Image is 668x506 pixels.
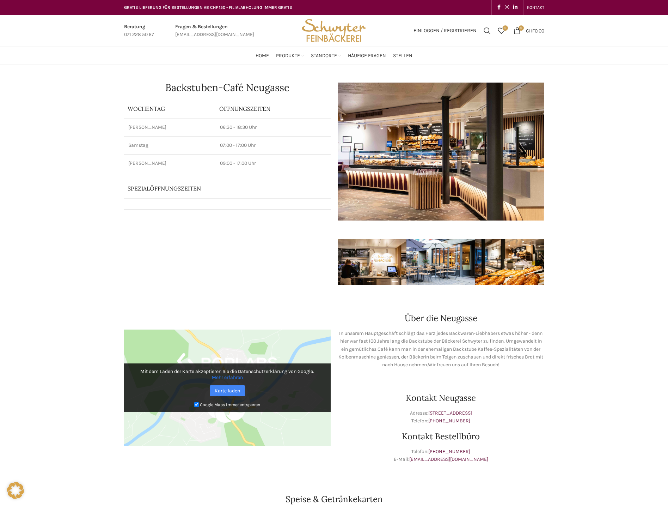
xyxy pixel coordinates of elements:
a: Karte laden [210,385,245,396]
p: In unserem Hauptgeschäft schlägt das Herz jedes Backwaren-Liebhabers etwas höher - denn hier war ... [338,330,544,369]
h2: Über die Neugasse [338,314,544,323]
p: Wochentag [128,105,212,113]
a: Instagram social link [503,2,511,12]
span: KONTAKT [527,5,544,10]
span: 0 [519,25,524,31]
p: 06:30 - 18:30 Uhr [220,124,326,131]
span: Einloggen / Registrieren [413,28,477,33]
div: Meine Wunschliste [494,24,508,38]
span: CHF [526,28,535,34]
img: schwyter-12 [475,239,544,285]
a: 0 CHF0.00 [510,24,548,38]
p: [PERSON_NAME] [128,124,212,131]
a: Facebook social link [495,2,503,12]
img: schwyter-17 [338,239,406,285]
input: Google Maps immer entsperren [194,402,199,407]
div: Secondary navigation [523,0,548,14]
h2: Speise & Getränkekarten [124,495,544,504]
span: Standorte [311,53,337,59]
span: Produkte [276,53,300,59]
span: GRATIS LIEFERUNG FÜR BESTELLUNGEN AB CHF 150 - FILIALABHOLUNG IMMER GRATIS [124,5,292,10]
small: Google Maps immer entsperren [200,402,260,407]
a: Standorte [311,49,341,63]
h2: Kontakt Bestellbüro [338,432,544,441]
p: 09:00 - 17:00 Uhr [220,160,326,167]
a: Suchen [480,24,494,38]
bdi: 0.00 [526,28,544,34]
img: schwyter-61 [406,239,475,285]
span: Stellen [393,53,412,59]
a: Einloggen / Registrieren [410,24,480,38]
img: schwyter-10 [544,239,613,285]
a: Infobox link [175,23,254,39]
div: Main navigation [121,49,548,63]
p: Samstag [128,142,212,149]
span: Wir freuen uns auf Ihren Besuch! [428,362,500,368]
a: Home [256,49,269,63]
p: [PERSON_NAME] [128,160,212,167]
p: Adresse: Telefon: [338,409,544,425]
p: 07:00 - 17:00 Uhr [220,142,326,149]
span: 0 [503,25,508,31]
p: Spezialöffnungszeiten [128,185,307,192]
a: Produkte [276,49,304,63]
img: Bäckerei Schwyter [299,15,368,47]
a: [STREET_ADDRESS] [428,410,472,416]
a: [PHONE_NUMBER] [428,418,470,424]
span: Home [256,53,269,59]
h1: Backstuben-Café Neugasse [124,83,331,92]
a: Site logo [299,27,368,33]
a: Infobox link [124,23,154,39]
p: ÖFFNUNGSZEITEN [219,105,327,113]
p: Telefon: E-Mail: [338,448,544,464]
img: Google Maps [124,330,331,446]
h2: Kontakt Neugasse [338,394,544,402]
a: Stellen [393,49,412,63]
a: Linkedin social link [511,2,520,12]
a: 0 [494,24,508,38]
a: Häufige Fragen [348,49,386,63]
a: Mehr erfahren [212,374,243,380]
p: Mit dem Laden der Karte akzeptieren Sie die Datenschutzerklärung von Google. [129,368,326,380]
a: KONTAKT [527,0,544,14]
a: [PHONE_NUMBER] [428,448,470,454]
span: Häufige Fragen [348,53,386,59]
a: [EMAIL_ADDRESS][DOMAIN_NAME] [409,456,488,462]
